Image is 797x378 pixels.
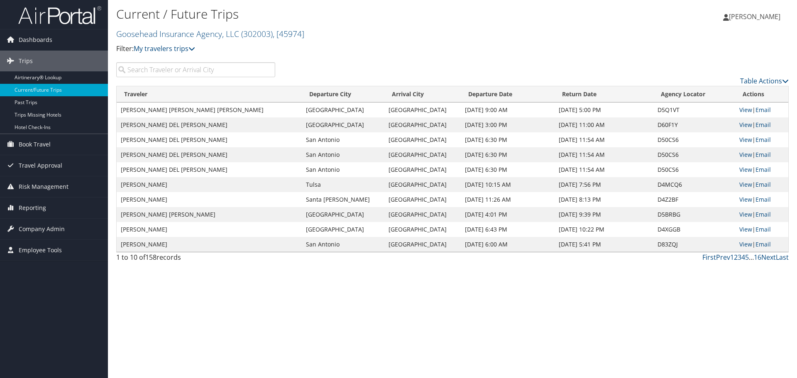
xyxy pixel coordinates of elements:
[461,207,555,222] td: [DATE] 4:01 PM
[302,147,385,162] td: San Antonio
[739,136,752,144] a: View
[461,177,555,192] td: [DATE] 10:15 AM
[302,192,385,207] td: Santa [PERSON_NAME]
[739,151,752,159] a: View
[461,132,555,147] td: [DATE] 6:30 PM
[461,237,555,252] td: [DATE] 6:00 AM
[755,210,771,218] a: Email
[755,240,771,248] a: Email
[116,252,275,266] div: 1 to 10 of records
[302,237,385,252] td: San Antonio
[384,86,461,102] th: Arrival City: activate to sort column ascending
[461,222,555,237] td: [DATE] 6:43 PM
[761,253,776,262] a: Next
[302,117,385,132] td: [GEOGRAPHIC_DATA]
[738,253,741,262] a: 3
[555,102,653,117] td: [DATE] 5:00 PM
[384,102,461,117] td: [GEOGRAPHIC_DATA]
[653,177,736,192] td: D4MCQ6
[384,162,461,177] td: [GEOGRAPHIC_DATA]
[653,222,736,237] td: D4XGGB
[461,162,555,177] td: [DATE] 6:30 PM
[19,198,46,218] span: Reporting
[117,207,302,222] td: [PERSON_NAME] [PERSON_NAME]
[653,117,736,132] td: D60F1Y
[739,195,752,203] a: View
[555,117,653,132] td: [DATE] 11:00 AM
[735,237,788,252] td: |
[116,44,565,54] p: Filter:
[19,155,62,176] span: Travel Approval
[735,102,788,117] td: |
[735,177,788,192] td: |
[116,28,304,39] a: Goosehead Insurance Agency, LLC
[653,132,736,147] td: D50CS6
[735,86,788,102] th: Actions
[739,225,752,233] a: View
[117,102,302,117] td: [PERSON_NAME] [PERSON_NAME] [PERSON_NAME]
[117,132,302,147] td: [PERSON_NAME] DEL [PERSON_NAME]
[19,134,51,155] span: Book Travel
[702,253,716,262] a: First
[117,237,302,252] td: [PERSON_NAME]
[116,5,565,23] h1: Current / Future Trips
[302,162,385,177] td: San Antonio
[117,222,302,237] td: [PERSON_NAME]
[735,222,788,237] td: |
[755,151,771,159] a: Email
[745,253,749,262] a: 5
[555,132,653,147] td: [DATE] 11:54 AM
[384,147,461,162] td: [GEOGRAPHIC_DATA]
[302,86,385,102] th: Departure City: activate to sort column ascending
[739,210,752,218] a: View
[749,253,754,262] span: …
[735,147,788,162] td: |
[145,253,156,262] span: 158
[653,102,736,117] td: D5Q1VT
[653,237,736,252] td: D83ZQJ
[755,136,771,144] a: Email
[755,180,771,188] a: Email
[117,147,302,162] td: [PERSON_NAME] DEL [PERSON_NAME]
[755,195,771,203] a: Email
[716,253,730,262] a: Prev
[729,12,780,21] span: [PERSON_NAME]
[555,222,653,237] td: [DATE] 10:22 PM
[735,132,788,147] td: |
[653,86,736,102] th: Agency Locator: activate to sort column ascending
[19,29,52,50] span: Dashboards
[117,86,302,102] th: Traveler: activate to sort column ascending
[776,253,789,262] a: Last
[555,207,653,222] td: [DATE] 9:39 PM
[555,147,653,162] td: [DATE] 11:54 AM
[461,102,555,117] td: [DATE] 9:00 AM
[653,147,736,162] td: D50CS6
[384,237,461,252] td: [GEOGRAPHIC_DATA]
[302,177,385,192] td: Tulsa
[555,237,653,252] td: [DATE] 5:41 PM
[302,102,385,117] td: [GEOGRAPHIC_DATA]
[739,180,752,188] a: View
[755,225,771,233] a: Email
[19,51,33,71] span: Trips
[653,207,736,222] td: D5BRBG
[755,166,771,173] a: Email
[384,192,461,207] td: [GEOGRAPHIC_DATA]
[555,86,653,102] th: Return Date: activate to sort column ascending
[739,166,752,173] a: View
[735,207,788,222] td: |
[461,86,555,102] th: Departure Date: activate to sort column descending
[734,253,738,262] a: 2
[461,117,555,132] td: [DATE] 3:00 PM
[653,162,736,177] td: D50CS6
[117,162,302,177] td: [PERSON_NAME] DEL [PERSON_NAME]
[19,219,65,239] span: Company Admin
[117,177,302,192] td: [PERSON_NAME]
[384,177,461,192] td: [GEOGRAPHIC_DATA]
[735,192,788,207] td: |
[18,5,101,25] img: airportal-logo.png
[755,106,771,114] a: Email
[461,192,555,207] td: [DATE] 11:26 AM
[723,4,789,29] a: [PERSON_NAME]
[117,192,302,207] td: [PERSON_NAME]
